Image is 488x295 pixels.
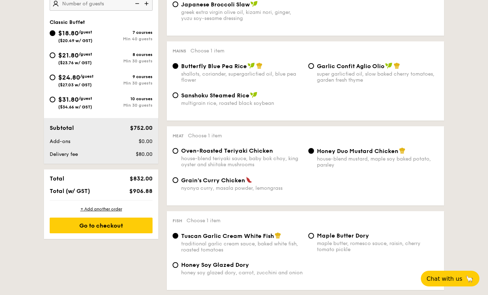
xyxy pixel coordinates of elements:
[308,148,314,154] input: Honey Duo Mustard Chickenhouse-blend mustard, maple soy baked potato, parsley
[181,156,303,168] div: house-blend teriyaki sauce, baby bok choy, king oyster and shiitake mushrooms
[317,148,398,154] span: Honey Duo Mustard Chicken
[317,156,438,168] div: house-blend mustard, maple soy baked potato, parsley
[190,48,224,54] span: Choose 1 item
[50,206,153,212] div: + Add another order
[188,133,222,139] span: Choose 1 item
[256,62,263,69] img: icon-chef-hat.a58ddaea.svg
[181,147,273,154] span: Oven-Roasted Teriyaki Chicken
[181,100,303,106] div: multigrain rice, roasted black soybean
[101,59,153,63] div: Min 30 guests
[101,81,153,86] div: Min 30 guests
[50,151,78,157] span: Delivery fee
[250,1,258,7] img: icon-vegan.f8ff3823.svg
[173,1,178,7] input: Japanese Broccoli Slawgreek extra virgin olive oil, kizami nori, ginger, yuzu soy-sesame dressing
[58,60,92,65] span: ($23.76 w/ GST)
[50,175,64,182] span: Total
[399,147,405,154] img: icon-chef-hat.a58ddaea.svg
[79,96,92,101] span: /guest
[394,62,400,69] img: icon-chef-hat.a58ddaea.svg
[181,71,303,83] div: shallots, coriander, supergarlicfied oil, blue pea flower
[58,105,92,110] span: ($34.66 w/ GST)
[181,177,245,184] span: Grain's Curry Chicken
[50,138,70,144] span: Add-ons
[58,38,93,43] span: ($20.49 w/ GST)
[101,52,153,57] div: 8 courses
[58,51,79,59] span: $21.80
[50,30,55,36] input: $18.80/guest($20.49 w/ GST)7 coursesMin 40 guests
[139,138,153,144] span: $0.00
[173,262,178,268] input: Honey Soy Glazed Doryhoney soy glazed dory, carrot, zucchini and onion
[79,52,92,57] span: /guest
[50,75,55,80] input: $24.80/guest($27.03 w/ GST)9 coursesMin 30 guests
[50,52,55,58] input: $21.80/guest($23.76 w/ GST)8 coursesMin 30 guests
[101,30,153,35] div: 7 courses
[173,148,178,154] input: Oven-Roasted Teriyaki Chickenhouse-blend teriyaki sauce, baby bok choy, king oyster and shiitake ...
[181,185,303,191] div: nyonya curry, masala powder, lemongrass
[58,82,92,87] span: ($27.03 w/ GST)
[308,63,314,69] input: Garlic Confit Aglio Oliosuper garlicfied oil, slow baked cherry tomatoes, garden fresh thyme
[317,71,438,83] div: super garlicfied oil, slow baked cherry tomatoes, garden fresh thyme
[181,270,303,276] div: honey soy glazed dory, carrot, zucchini and onion
[101,36,153,41] div: Min 40 guests
[79,30,92,35] span: /guest
[50,97,55,102] input: $31.80/guest($34.66 w/ GST)10 coursesMin 30 guests
[173,49,186,54] span: Mains
[181,92,249,99] span: Sanshoku Steamed Rice
[385,62,392,69] img: icon-vegan.f8ff3823.svg
[173,92,178,98] input: Sanshoku Steamed Ricemultigrain rice, roasted black soybean
[427,275,462,282] span: Chat with us
[50,188,90,194] span: Total (w/ GST)
[50,124,74,131] span: Subtotal
[129,188,153,194] span: $906.88
[317,232,369,239] span: Maple Butter Dory
[181,241,303,253] div: traditional garlic cream sauce, baked white fish, roasted tomatoes
[50,218,153,233] div: Go to checkout
[250,92,257,98] img: icon-vegan.f8ff3823.svg
[58,29,79,37] span: $18.80
[173,63,178,69] input: Butterfly Blue Pea Riceshallots, coriander, supergarlicfied oil, blue pea flower
[173,218,182,223] span: Fish
[317,63,384,70] span: Garlic Confit Aglio Olio
[317,240,438,253] div: maple butter, romesco sauce, raisin, cherry tomato pickle
[50,19,85,25] span: Classic Buffet
[101,103,153,108] div: Min 30 guests
[465,275,474,283] span: 🦙
[58,96,79,103] span: $31.80
[421,271,479,286] button: Chat with us🦙
[186,218,220,224] span: Choose 1 item
[308,233,314,239] input: Maple Butter Dorymaple butter, romesco sauce, raisin, cherry tomato pickle
[173,133,184,138] span: Meat
[248,62,255,69] img: icon-vegan.f8ff3823.svg
[275,232,281,239] img: icon-chef-hat.a58ddaea.svg
[130,175,153,182] span: $832.00
[181,9,303,21] div: greek extra virgin olive oil, kizami nori, ginger, yuzu soy-sesame dressing
[181,233,274,239] span: Tuscan Garlic Cream White Fish
[80,74,94,79] span: /guest
[58,73,80,81] span: $24.80
[181,1,250,8] span: Japanese Broccoli Slaw
[130,124,153,131] span: $752.00
[136,151,153,157] span: $80.00
[101,74,153,79] div: 9 courses
[181,63,247,70] span: Butterfly Blue Pea Rice
[173,233,178,239] input: Tuscan Garlic Cream White Fishtraditional garlic cream sauce, baked white fish, roasted tomatoes
[181,261,249,268] span: Honey Soy Glazed Dory
[246,177,252,183] img: icon-spicy.37a8142b.svg
[173,177,178,183] input: Grain's Curry Chickennyonya curry, masala powder, lemongrass
[101,96,153,101] div: 10 courses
